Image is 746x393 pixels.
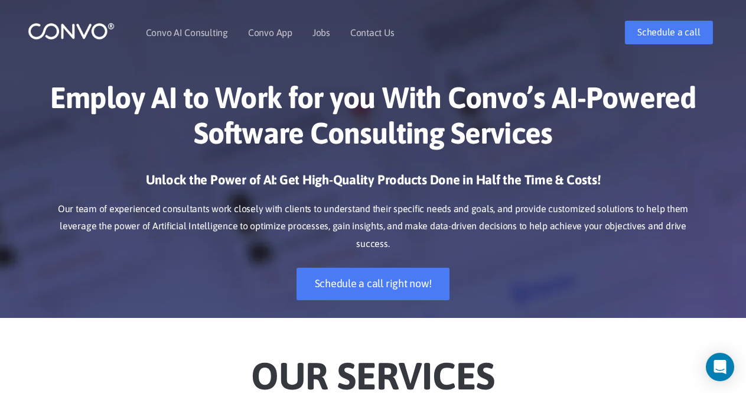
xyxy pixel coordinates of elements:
[312,28,330,37] a: Jobs
[248,28,292,37] a: Convo App
[297,268,450,300] a: Schedule a call right now!
[625,21,712,44] a: Schedule a call
[146,28,228,37] a: Convo AI Consulting
[350,28,395,37] a: Contact Us
[45,200,701,254] p: Our team of experienced consultants work closely with clients to understand their specific needs ...
[45,171,701,197] h3: Unlock the Power of AI: Get High-Quality Products Done in Half the Time & Costs!
[28,22,115,40] img: logo_1.png
[706,353,734,381] div: Open Intercom Messenger
[45,80,701,160] h1: Employ AI to Work for you With Convo’s AI-Powered Software Consulting Services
